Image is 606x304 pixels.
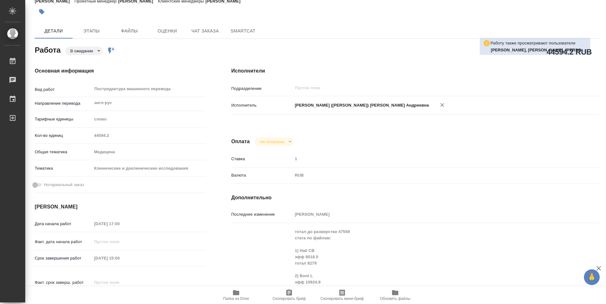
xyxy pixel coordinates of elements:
[223,296,249,301] span: Папка на Drive
[293,210,568,219] input: Пустое поле
[435,98,449,112] button: Удалить исполнителя
[35,239,92,245] p: Факт. дата начала работ
[584,269,600,285] button: 🙏
[35,5,49,19] button: Добавить тэг
[586,271,597,284] span: 🙏
[491,47,587,53] p: Матвеева Елена, Водянникова Екатерина, Атминис Кристина, Горшкова Валентина, Никитина Полина
[76,27,107,35] span: Этапы
[255,137,294,146] div: В ожидании
[35,100,92,107] p: Направление перевода
[35,149,92,155] p: Общая тематика
[293,102,429,108] p: [PERSON_NAME] ([PERSON_NAME]) [PERSON_NAME] Андреевна
[294,84,554,92] input: Пустое поле
[35,44,61,55] h2: Работа
[35,67,206,75] h4: Основная информация
[114,27,145,35] span: Файлы
[35,165,92,172] p: Тематика
[35,86,92,93] p: Вид работ
[92,131,206,140] input: Пустое поле
[380,296,411,301] span: Обновить файлы
[35,203,206,211] h4: [PERSON_NAME]
[490,40,575,46] p: Работу также просматривают пользователи
[293,154,568,163] input: Пустое поле
[92,278,147,287] input: Пустое поле
[231,138,250,145] h4: Оплата
[35,279,92,286] p: Факт. срок заверш. работ
[231,67,599,75] h4: Исполнители
[152,27,182,35] span: Оценки
[293,170,568,181] div: RUB
[92,147,206,157] div: Медицина
[190,27,220,35] span: Чат заказа
[369,286,422,304] button: Обновить файлы
[231,156,293,162] p: Ставка
[272,296,306,301] span: Скопировать бриф
[92,219,147,228] input: Пустое поле
[35,221,92,227] p: Дата начала работ
[231,194,599,202] h4: Дополнительно
[231,211,293,218] p: Последнее изменение
[35,116,92,122] p: Тарифные единицы
[65,47,103,55] div: В ожидании
[35,255,92,261] p: Срок завершения работ
[92,163,206,174] div: Клинические и доклинические исследования
[35,132,92,139] p: Кол-во единиц
[263,286,316,304] button: Скопировать бриф
[92,254,147,263] input: Пустое поле
[320,296,364,301] span: Скопировать мини-бриф
[231,172,293,178] p: Валюта
[231,85,293,92] p: Подразделение
[258,139,286,144] button: Не оплачена
[68,48,95,54] button: В ожидании
[44,182,84,188] span: Нотариальный заказ
[210,286,263,304] button: Папка на Drive
[92,114,206,125] div: слово
[231,102,293,108] p: Исполнитель
[316,286,369,304] button: Скопировать мини-бриф
[39,27,69,35] span: Детали
[92,237,147,246] input: Пустое поле
[228,27,258,35] span: SmartCat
